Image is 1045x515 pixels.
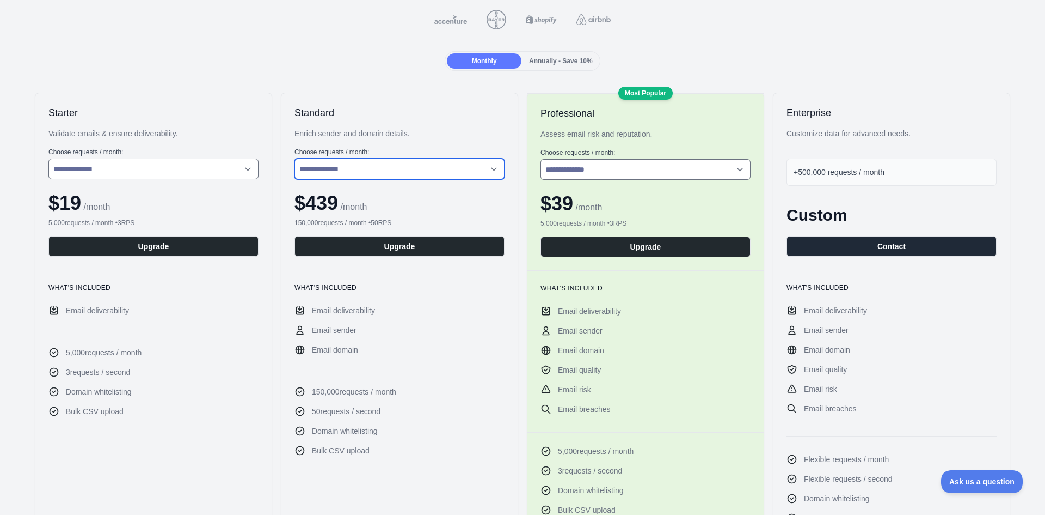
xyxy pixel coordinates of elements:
[540,192,573,215] span: $ 39
[941,470,1023,493] iframe: Toggle Customer Support
[573,203,602,212] span: / month
[786,206,847,224] span: Custom
[540,219,751,228] div: 5,000 requests / month • 3 RPS
[294,219,505,227] div: 150,000 requests / month • 50 RPS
